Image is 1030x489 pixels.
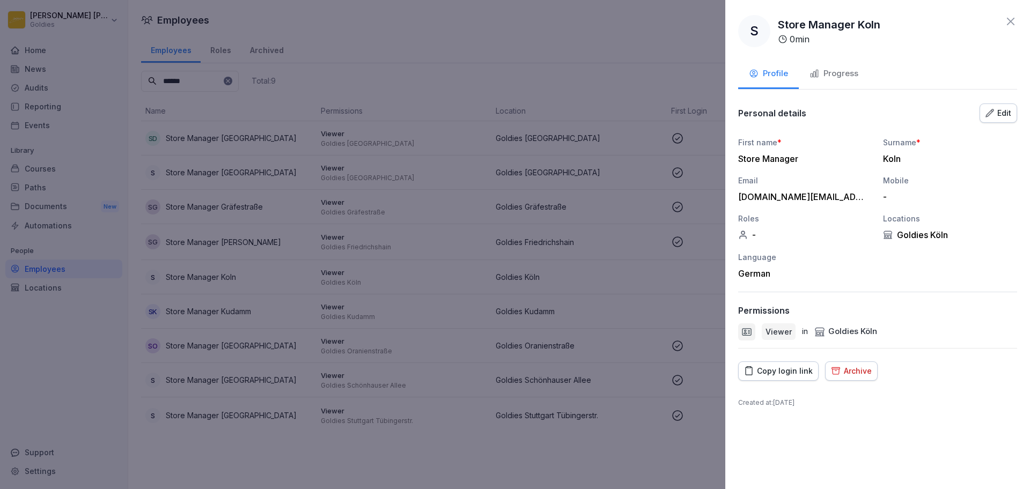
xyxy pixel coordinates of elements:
p: Personal details [738,108,806,118]
div: - [883,191,1012,202]
button: Copy login link [738,361,819,381]
button: Profile [738,60,799,89]
p: Created at : [DATE] [738,398,1017,407]
div: Mobile [883,175,1017,186]
div: S [738,15,770,47]
div: Email [738,175,872,186]
p: Store Manager Koln [778,17,880,33]
button: Edit [980,103,1017,123]
button: Progress [799,60,869,89]
div: Language [738,251,872,263]
p: 0 min [790,33,810,46]
div: [DOMAIN_NAME][EMAIL_ADDRESS][DOMAIN_NAME] [738,191,867,202]
div: Archive [831,365,872,377]
div: Goldies Köln [814,325,877,338]
div: Goldies Köln [883,229,1017,240]
p: in [802,325,808,338]
div: Koln [883,153,1012,164]
div: Locations [883,213,1017,224]
div: German [738,268,872,279]
div: - [738,229,872,240]
div: Roles [738,213,872,224]
div: Store Manager [738,153,867,164]
div: Copy login link [744,365,813,377]
button: Archive [825,361,878,381]
div: Progress [810,68,858,80]
p: Viewer [766,326,792,337]
div: Surname [883,137,1017,148]
div: Edit [985,107,1011,119]
div: First name [738,137,872,148]
div: Profile [749,68,788,80]
p: Permissions [738,305,790,316]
